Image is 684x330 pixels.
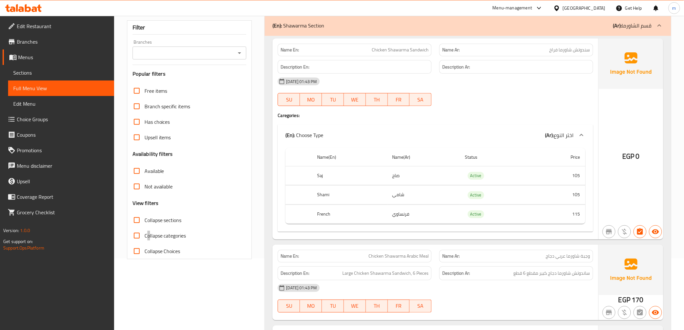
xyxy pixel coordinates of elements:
[17,131,109,139] span: Coupons
[17,146,109,154] span: Promotions
[344,300,366,313] button: WE
[8,80,114,96] a: Full Menu View
[347,301,363,311] span: WE
[388,93,410,106] button: FR
[514,269,590,277] span: ساندوتش شاورما دجاج كبير مقطع 6 قطع
[133,70,247,78] h3: Popular filters
[599,245,663,295] img: Ae5nvW7+0k+MAAAAAElFTkSuQmCC
[344,93,366,106] button: WE
[265,15,671,36] div: (En): Shawarma Section(Ar):قسم الشاورما
[634,225,647,238] button: Has choices
[17,177,109,185] span: Upsell
[278,145,593,232] div: (En): Shawarma Section(Ar):قسم الشاورما
[460,148,535,166] th: Status
[3,226,19,235] span: Version:
[3,174,114,189] a: Upsell
[17,115,109,123] span: Choice Groups
[283,285,319,291] span: [DATE] 01:43 PM
[412,301,429,311] span: SA
[281,253,299,260] strong: Name En:
[618,306,631,319] button: Purchased item
[535,148,585,166] th: Price
[17,208,109,216] span: Grocery Checklist
[554,130,574,140] span: اختر النوع
[20,226,30,235] span: 1.0.0
[303,95,319,104] span: MO
[563,5,605,12] div: [GEOGRAPHIC_DATA]
[17,38,109,46] span: Branches
[13,69,109,77] span: Sections
[387,205,460,224] td: فرنساوي
[618,293,630,306] span: EGP
[322,300,344,313] button: TU
[3,127,114,143] a: Coupons
[366,93,388,106] button: TH
[468,172,484,179] span: Active
[144,183,173,190] span: Not available
[390,95,407,104] span: FR
[144,133,171,141] span: Upsell items
[613,22,652,29] p: قسم الشاورما
[545,130,554,140] b: (Ar):
[278,300,300,313] button: SU
[312,148,387,166] th: Name(En)
[133,21,247,35] div: Filter
[312,205,387,224] th: French
[281,63,309,71] strong: Description En:
[133,150,173,158] h3: Availability filters
[325,95,341,104] span: TU
[17,162,109,170] span: Menu disclaimer
[144,216,182,224] span: Collapse sections
[283,79,319,85] span: [DATE] 01:43 PM
[281,301,297,311] span: SU
[273,21,282,30] b: (En):
[144,247,180,255] span: Collapse Choices
[369,301,385,311] span: TH
[281,47,299,53] strong: Name En:
[312,166,387,185] th: Saj
[133,199,159,207] h3: View filters
[3,143,114,158] a: Promotions
[281,269,309,277] strong: Description En:
[17,193,109,201] span: Coverage Report
[144,102,190,110] span: Branch specific items
[468,191,484,199] span: Active
[388,300,410,313] button: FR
[390,301,407,311] span: FR
[285,130,295,140] b: (En):
[672,5,676,12] span: m
[8,65,114,80] a: Sections
[603,225,615,238] button: Not branch specific item
[8,96,114,112] a: Edit Menu
[468,210,484,218] div: Active
[442,63,470,71] strong: Description Ar:
[300,93,322,106] button: MO
[632,293,643,306] span: 170
[312,186,387,205] th: Shami
[634,306,647,319] button: Not has choices
[300,300,322,313] button: MO
[387,148,460,166] th: Name(Ar)
[3,158,114,174] a: Menu disclaimer
[372,47,429,53] span: Chicken Shawarma Sandwich
[3,112,114,127] a: Choice Groups
[278,93,300,106] button: SU
[303,301,319,311] span: MO
[144,167,164,175] span: Available
[3,237,33,246] span: Get support on:
[442,253,460,260] strong: Name Ar:
[636,150,640,163] span: 0
[493,4,532,12] div: Menu-management
[442,269,470,277] strong: Description Ar:
[3,244,44,252] a: Support.OpsPlatform
[613,21,622,30] b: (Ar):
[369,95,385,104] span: TH
[599,38,663,89] img: Ae5nvW7+0k+MAAAAAElFTkSuQmCC
[649,306,662,319] button: Available
[325,301,341,311] span: TU
[3,189,114,205] a: Coverage Report
[387,186,460,205] td: شامي
[13,100,109,108] span: Edit Menu
[281,95,297,104] span: SU
[535,205,585,224] td: 115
